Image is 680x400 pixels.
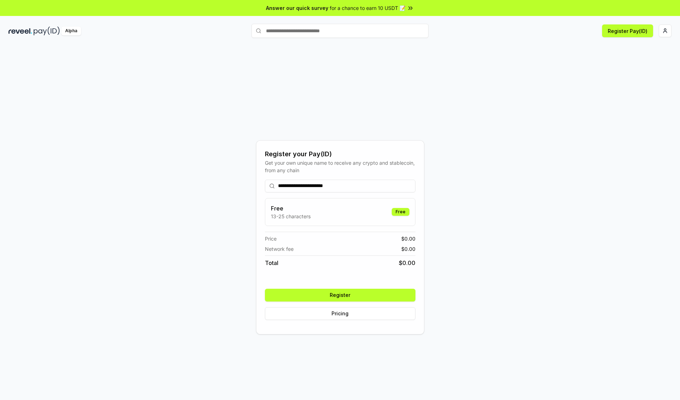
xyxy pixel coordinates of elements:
[330,4,406,12] span: for a chance to earn 10 USDT 📝
[8,27,32,35] img: reveel_dark
[265,307,415,320] button: Pricing
[266,4,328,12] span: Answer our quick survey
[265,289,415,302] button: Register
[401,245,415,253] span: $ 0.00
[271,204,311,213] h3: Free
[392,208,409,216] div: Free
[271,213,311,220] p: 13-25 characters
[265,245,294,253] span: Network fee
[34,27,60,35] img: pay_id
[399,259,415,267] span: $ 0.00
[265,159,415,174] div: Get your own unique name to receive any crypto and stablecoin, from any chain
[265,149,415,159] div: Register your Pay(ID)
[265,235,277,242] span: Price
[61,27,81,35] div: Alpha
[265,259,278,267] span: Total
[602,24,653,37] button: Register Pay(ID)
[401,235,415,242] span: $ 0.00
